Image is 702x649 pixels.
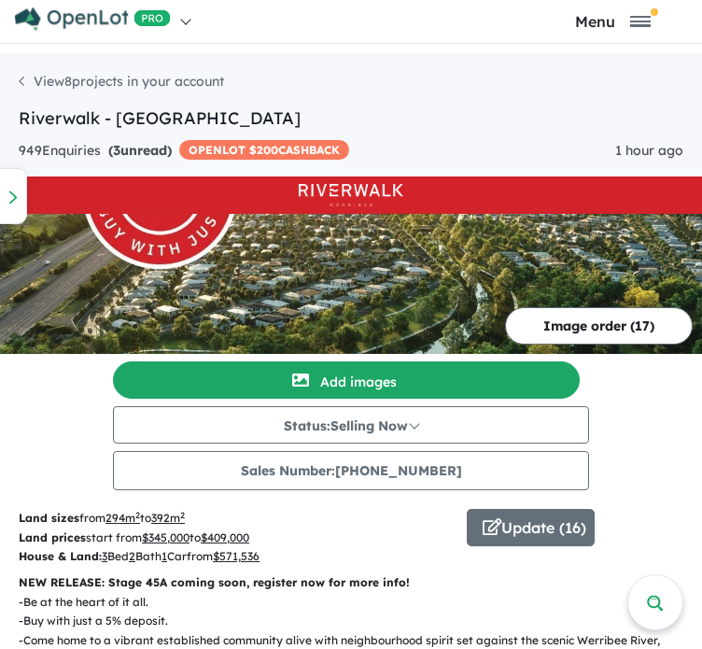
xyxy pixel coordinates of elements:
[180,510,185,520] sup: 2
[108,142,172,159] strong: ( unread)
[135,510,140,520] sup: 2
[113,142,120,159] span: 3
[201,530,249,544] u: $ 409,000
[19,593,683,612] p: - Be at the heart of it all.
[190,530,249,544] span: to
[505,307,693,345] button: Image order (17)
[161,549,167,563] u: 1
[19,612,683,630] p: - Buy with just a 5% deposit.
[140,511,185,525] span: to
[19,509,453,528] p: from
[113,451,589,490] button: Sales Number:[PHONE_NUMBER]
[142,530,190,544] u: $ 345,000
[113,361,580,399] button: Add images
[113,406,589,444] button: Status:Selling Now
[7,184,695,206] img: Riverwalk - Werribee Logo
[19,511,79,525] b: Land sizes
[19,529,453,547] p: start from
[19,573,683,592] p: NEW RELEASE: Stage 45A coming soon, register now for more info!
[19,107,301,129] a: Riverwalk - [GEOGRAPHIC_DATA]
[129,549,135,563] u: 2
[615,140,683,162] div: 1 hour ago
[102,549,107,563] u: 3
[19,73,224,90] a: View8projects in your account
[467,509,595,546] button: Update (16)
[213,549,260,563] u: $ 571,536
[19,140,349,162] div: 949 Enquir ies
[19,547,453,566] p: Bed Bath Car from
[19,530,86,544] b: Land prices
[179,140,349,160] span: OPENLOT $ 200 CASHBACK
[151,511,185,525] u: 392 m
[19,549,102,563] b: House & Land:
[19,72,683,106] nav: breadcrumb
[15,7,171,31] img: Openlot PRO Logo White
[105,511,140,525] u: 294 m
[529,12,698,30] button: Toggle navigation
